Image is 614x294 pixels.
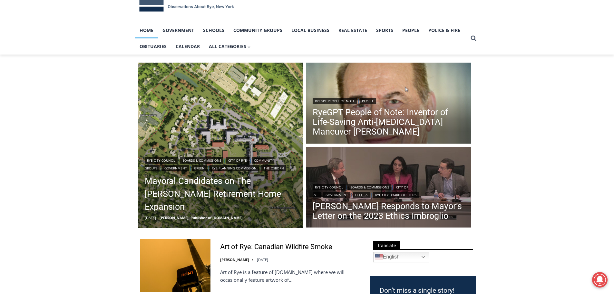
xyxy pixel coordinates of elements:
[372,22,398,38] a: Sports
[145,157,178,164] a: Rye City Council
[140,239,210,292] img: Art of Rye: Canadian Wildfire Smoke
[138,63,303,228] img: (PHOTO: Illustrative plan of The Osborn's proposed site plan from the July 10, 2025 planning comm...
[257,257,268,262] time: [DATE]
[306,147,471,229] a: Read More Henderson Responds to Mayor’s Letter on the 2023 Ethics Imbroglio
[373,241,400,249] span: Translate
[204,38,255,55] button: Child menu of All Categories
[313,107,465,137] a: RyeGPT People of Note: Inventor of Life-Saving Anti-[MEDICAL_DATA] Maneuver [PERSON_NAME]
[360,98,376,104] a: People
[180,157,223,164] a: Boards & Commissions
[373,252,429,262] a: English
[375,253,383,261] img: en
[135,22,158,38] a: Home
[220,257,249,262] a: [PERSON_NAME]
[323,192,350,198] a: Government
[145,156,297,171] div: | | | | | | |
[313,184,346,190] a: Rye City Council
[145,215,156,220] time: [DATE]
[160,215,243,220] a: [PERSON_NAME], Publisher of [DOMAIN_NAME]
[158,22,199,38] a: Government
[313,183,465,198] div: | | | | |
[313,98,357,104] a: RyeGPT People of Note
[138,63,303,228] a: Read More Mayoral Candidates on The Osborn Retirement Home Expansion
[468,33,479,44] button: View Search Form
[192,165,207,171] a: Green
[226,157,249,164] a: City of Rye
[162,165,189,171] a: Government
[210,165,259,171] a: Rye Planning Commission
[334,22,372,38] a: Real Estate
[306,63,471,145] img: (PHOTO: Inventor of Life-Saving Anti-Choking Maneuver Dr. Henry Heimlich. Source: Henry J. Heimli...
[135,38,171,55] a: Obituaries
[424,22,465,38] a: Police & Fire
[220,268,362,284] p: Art of Rye is a feature of [DOMAIN_NAME] where we will occasionally feature artwork of…
[135,22,468,55] nav: Primary Navigation
[373,192,419,198] a: Rye City Board of Ethics
[261,165,286,171] a: The Osborn
[229,22,287,38] a: Community Groups
[313,96,465,104] div: |
[158,215,160,220] span: –
[306,147,471,229] img: (PHOTO: Councilmembers Bill Henderson, Julie Souza and Mayor Josh Cohn during the City Council me...
[348,184,391,190] a: Boards & Commissions
[171,38,204,55] a: Calendar
[199,22,229,38] a: Schools
[313,201,465,221] a: [PERSON_NAME] Responds to Mayor’s Letter on the 2023 Ethics Imbroglio
[145,175,297,213] a: Mayoral Candidates on The [PERSON_NAME] Retirement Home Expansion
[353,192,370,198] a: Letters
[220,242,332,252] a: Art of Rye: Canadian Wildfire Smoke
[306,63,471,145] a: Read More RyeGPT People of Note: Inventor of Life-Saving Anti-Choking Maneuver Dr. Henry Heimlich
[398,22,424,38] a: People
[287,22,334,38] a: Local Business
